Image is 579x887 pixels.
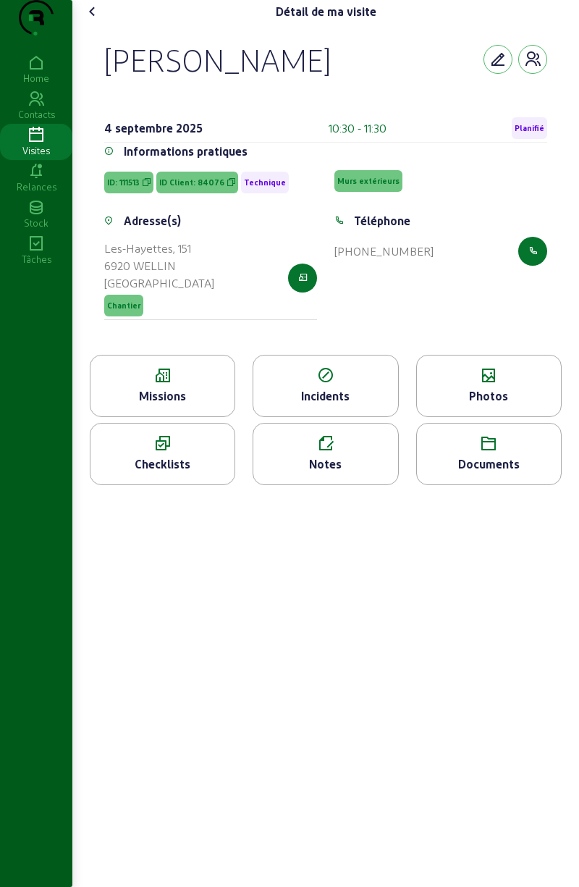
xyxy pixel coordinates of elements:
span: ID Client: 84076 [159,177,224,188]
div: Notes [253,455,397,473]
span: Murs extérieurs [337,176,400,186]
span: Chantier [107,300,140,311]
div: Les-Hayettes, 151 [104,240,214,257]
div: Téléphone [354,212,410,230]
div: Détail de ma visite [276,3,376,20]
div: [PERSON_NAME] [104,41,331,78]
div: 4 septembre 2025 [104,119,203,137]
div: Photos [417,387,561,405]
span: Technique [244,177,286,188]
div: [GEOGRAPHIC_DATA] [104,274,214,292]
div: 6920 WELLIN [104,257,214,274]
div: Documents [417,455,561,473]
div: Missions [90,387,234,405]
div: Informations pratiques [124,143,248,160]
div: Adresse(s) [124,212,181,230]
span: Planifié [515,123,544,133]
div: [PHONE_NUMBER] [334,243,434,260]
div: 10:30 - 11:30 [329,119,386,137]
div: Incidents [253,387,397,405]
span: ID: 111513 [107,177,140,188]
div: Checklists [90,455,234,473]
